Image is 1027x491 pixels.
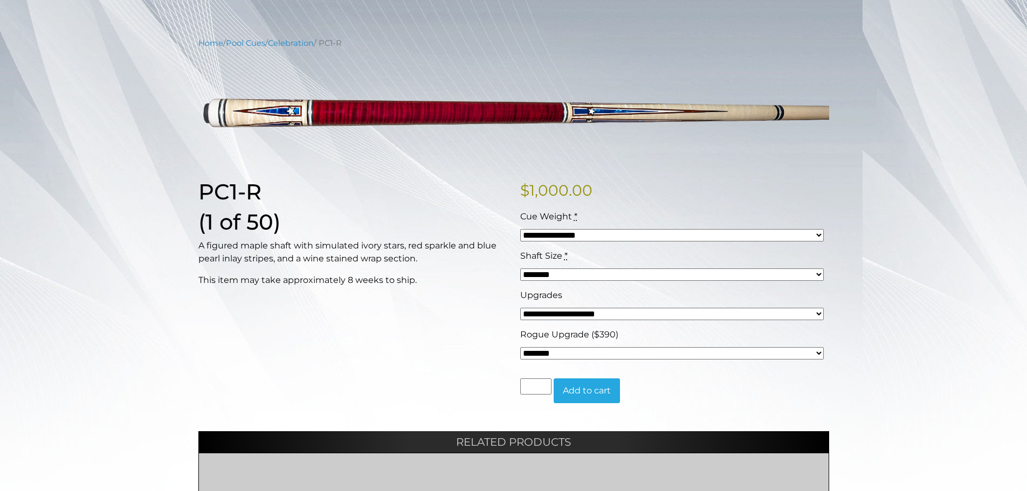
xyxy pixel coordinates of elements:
[520,181,592,199] bdi: 1,000.00
[520,290,562,300] span: Upgrades
[520,329,618,340] span: Rogue Upgrade ($390)
[198,38,223,48] a: Home
[520,181,529,199] span: $
[198,179,507,205] h1: PC1-R
[198,57,829,162] img: PC1-R.png
[268,38,314,48] a: Celebration
[198,209,507,235] h1: (1 of 50)
[574,211,577,222] abbr: required
[198,431,829,453] h2: Related products
[520,251,562,261] span: Shaft Size
[198,274,507,287] p: This item may take approximately 8 weeks to ship.
[520,378,552,395] input: Product quantity
[198,37,829,49] nav: Breadcrumb
[520,211,572,222] span: Cue Weight
[554,378,620,403] button: Add to cart
[226,38,265,48] a: Pool Cues
[564,251,568,261] abbr: required
[198,239,507,265] p: A figured maple shaft with simulated ivory stars, red sparkle and blue pearl inlay stripes, and a...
